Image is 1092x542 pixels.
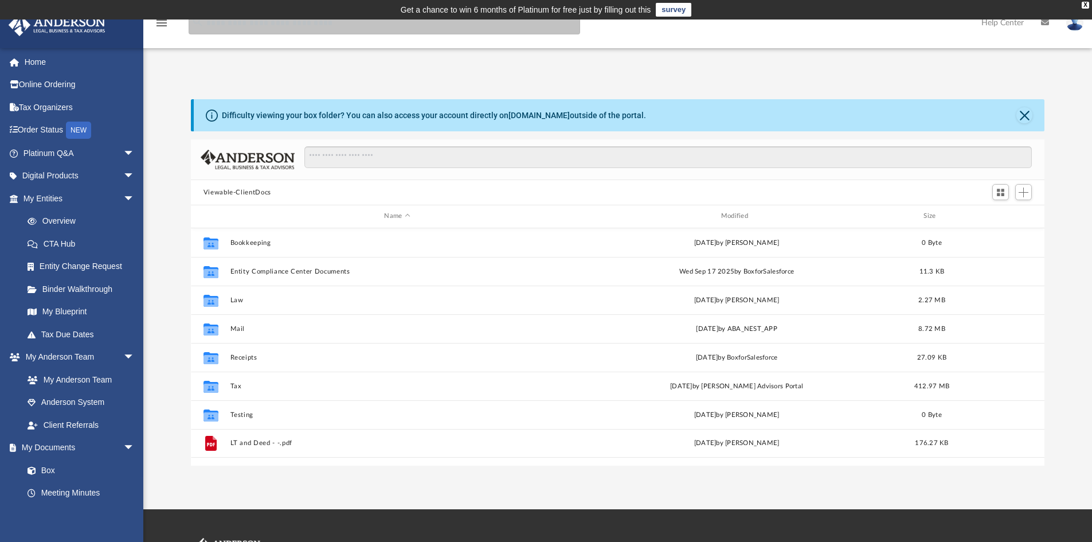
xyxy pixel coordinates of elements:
img: Anderson Advisors Platinum Portal [5,14,109,36]
button: Switch to Grid View [992,184,1009,200]
a: menu [155,22,169,30]
div: Modified [569,211,904,221]
i: search [191,15,204,28]
a: survey [656,3,691,17]
a: Home [8,50,152,73]
a: Overview [16,210,152,233]
div: close [1082,2,1089,9]
div: [DATE] by [PERSON_NAME] [569,438,903,449]
button: Testing [230,411,564,419]
span: 11.3 KB [919,268,944,274]
span: arrow_drop_down [123,346,146,369]
span: arrow_drop_down [123,436,146,460]
a: Order StatusNEW [8,119,152,142]
div: Size [909,211,954,221]
button: Entity Compliance Center Documents [230,268,564,275]
a: Digital Productsarrow_drop_down [8,165,152,188]
div: [DATE] by [PERSON_NAME] [569,410,903,420]
a: Online Ordering [8,73,152,96]
span: arrow_drop_down [123,165,146,188]
a: My Entitiesarrow_drop_down [8,187,152,210]
div: Wed Sep 17 2025 by BoxforSalesforce [569,266,903,276]
span: arrow_drop_down [123,187,146,210]
a: Entity Change Request [16,255,152,278]
a: CTA Hub [16,232,152,255]
div: [DATE] by ABA_NEST_APP [569,323,903,334]
div: id [960,211,1040,221]
a: My Anderson Team [16,368,140,391]
img: User Pic [1066,14,1083,31]
a: My Documentsarrow_drop_down [8,436,146,459]
button: Add [1015,184,1032,200]
span: 0 Byte [922,239,942,245]
div: [DATE] by [PERSON_NAME] Advisors Portal [569,381,903,391]
i: menu [155,16,169,30]
a: Binder Walkthrough [16,278,152,301]
div: id [196,211,225,221]
a: Tax Due Dates [16,323,152,346]
div: Difficulty viewing your box folder? You can also access your account directly on outside of the p... [222,110,646,122]
button: Bookkeeping [230,239,564,247]
input: Search files and folders [304,146,1032,168]
button: Law [230,297,564,304]
a: [DOMAIN_NAME] [508,111,570,120]
span: 176.27 KB [915,440,948,446]
div: [DATE] by BoxforSalesforce [569,352,903,362]
a: My Blueprint [16,301,146,323]
div: NEW [66,122,91,139]
button: Mail [230,325,564,333]
a: Client Referrals [16,414,146,436]
div: Name [229,211,564,221]
a: Anderson System [16,391,146,414]
button: Tax [230,383,564,390]
button: Close [1016,107,1032,123]
span: 412.97 MB [914,383,949,389]
span: 8.72 MB [918,325,945,332]
a: Platinum Q&Aarrow_drop_down [8,142,152,165]
button: LT and Deed - -.pdf [230,439,564,447]
div: [DATE] by [PERSON_NAME] [569,295,903,305]
div: Get a chance to win 6 months of Platinum for free just by filling out this [401,3,651,17]
span: arrow_drop_down [123,142,146,165]
div: [DATE] by [PERSON_NAME] [569,237,903,248]
span: 2.27 MB [918,297,945,303]
a: My Anderson Teamarrow_drop_down [8,346,146,369]
span: 27.09 KB [917,354,946,360]
button: Receipts [230,354,564,361]
button: Viewable-ClientDocs [203,188,271,198]
a: Box [16,459,140,482]
span: 0 Byte [922,411,942,418]
div: grid [191,228,1045,466]
a: Tax Organizers [8,96,152,119]
a: Meeting Minutes [16,482,146,505]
